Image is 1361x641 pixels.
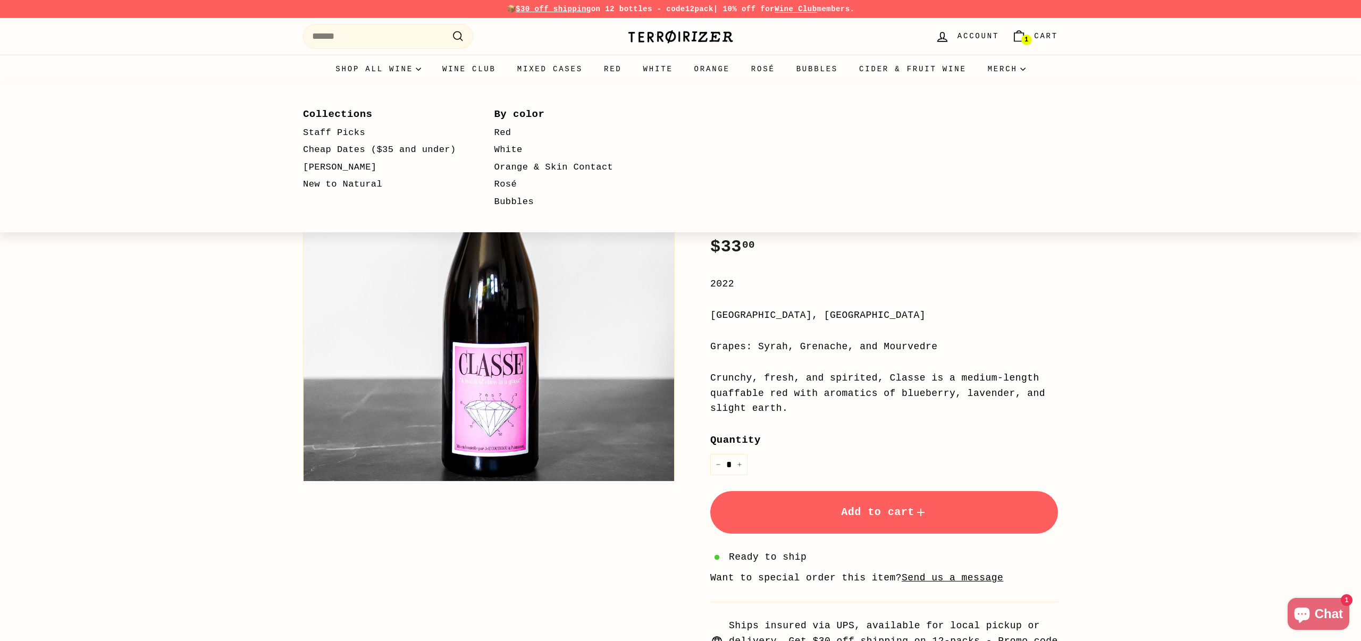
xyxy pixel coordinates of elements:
div: Primary [282,55,1079,83]
a: Bubbles [786,55,848,83]
a: Bubbles [494,193,655,211]
a: Rosé [494,176,655,193]
a: Rosé [741,55,786,83]
a: Red [494,124,655,142]
button: Increase item quantity by one [732,454,747,476]
a: Cart [1005,21,1064,52]
a: Mixed Cases [507,55,593,83]
label: Quantity [710,432,1058,448]
a: Account [929,21,1005,52]
li: Want to special order this item? [710,570,1058,586]
input: quantity [710,454,747,476]
span: Add to cart [841,506,927,518]
button: Reduce item quantity by one [710,454,726,476]
a: [PERSON_NAME] [303,159,464,176]
div: Crunchy, fresh, and spirited, Classe is a medium-length quaffable red with aromatics of blueberry... [710,370,1058,416]
summary: Merch [977,55,1036,83]
div: 2022 [710,276,1058,292]
a: Wine Club [432,55,507,83]
a: Orange [684,55,741,83]
div: Grapes: Syrah, Grenache, and Mourvedre [710,339,1058,355]
span: $33 [710,237,755,257]
a: Cheap Dates ($35 and under) [303,141,464,159]
a: Wine Club [775,5,817,13]
a: New to Natural [303,176,464,193]
a: Staff Picks [303,124,464,142]
a: Send us a message [902,572,1003,583]
a: Orange & Skin Contact [494,159,655,176]
a: By color [494,105,655,124]
span: $30 off shipping [516,5,591,13]
a: White [494,141,655,159]
span: 1 [1024,36,1028,44]
a: Red [593,55,633,83]
span: Account [957,30,999,42]
span: Cart [1034,30,1058,42]
inbox-online-store-chat: Shopify online store chat [1284,598,1352,632]
summary: Shop all wine [325,55,432,83]
a: Collections [303,105,464,124]
sup: 00 [742,239,755,251]
p: 📦 on 12 bottles - code | 10% off for members. [303,3,1058,15]
span: Ready to ship [729,550,806,565]
button: Add to cart [710,491,1058,534]
strong: 12pack [685,5,713,13]
a: White [633,55,684,83]
a: Cider & Fruit Wine [848,55,977,83]
div: [GEOGRAPHIC_DATA], [GEOGRAPHIC_DATA] [710,308,1058,323]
